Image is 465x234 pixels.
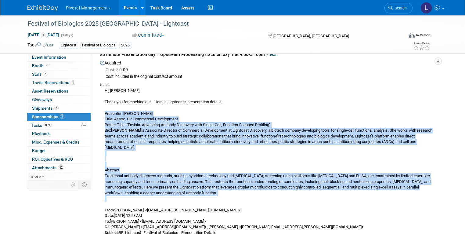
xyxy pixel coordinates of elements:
td: Tags [27,42,53,49]
b: Cc: [105,225,110,229]
a: more [27,172,91,181]
a: Edit [43,43,53,47]
i: Booth reservation complete [46,64,49,67]
span: more [31,174,41,179]
a: Playbook [27,130,91,138]
img: Leslie Pelton [420,2,432,14]
span: Tasks [31,123,52,128]
div: Cost included in the original contract amount [106,74,433,79]
a: Attachments32 [27,164,91,172]
span: Sponsorships [32,114,64,119]
div: Event Format [371,32,430,41]
span: 85% [44,123,52,127]
td: Personalize Event Tab Strip [68,181,78,188]
div: 2025 [119,42,132,49]
span: to [41,32,46,37]
span: Booth [32,63,51,68]
span: ROI, Objectives & ROO [32,157,73,162]
a: Misc. Expenses & Credits [27,138,91,146]
img: Format-Inperson.png [409,33,415,38]
td: Toggle Event Tabs [78,181,91,188]
span: Shipments [32,106,59,111]
b: Date: [105,213,114,218]
b: To: [105,219,110,224]
a: Shipments3 [27,104,91,112]
span: Search [393,6,407,10]
a: Giveaways [27,96,91,104]
span: 3 [60,114,64,119]
div: Lightcast [59,42,78,49]
span: [DATE] [DATE] [27,32,59,38]
span: 2 [43,72,47,76]
span: 3 [54,106,59,110]
a: Budget [27,147,91,155]
span: Staff [32,72,47,77]
span: Travel Reservations [32,80,75,85]
a: Event Information [27,53,91,61]
a: Edit [266,52,276,57]
div: 20 minute Presentation day 1 Upstream Processing track on day 1 at 4:50-5:10pm [100,51,433,59]
span: Giveaways [32,97,52,102]
span: 1 [71,80,75,85]
span: Playbook [32,131,50,136]
div: In-Person [416,33,430,38]
span: Event Information [32,55,66,60]
a: ROI, Objectives & ROO [27,155,91,163]
span: Asset Reservations [32,89,68,93]
b: From: [105,208,115,212]
div: Festival of Biologics 2025 [GEOGRAPHIC_DATA] - Lightcast [26,18,396,29]
a: Search [384,3,413,13]
span: Misc. Expenses & Credits [32,140,80,144]
span: Budget [32,148,46,153]
a: Asset Reservations [27,87,91,95]
div: Event Rating [413,42,430,45]
span: Cost: $ [106,67,119,72]
a: Booth [27,62,91,70]
span: (3 days) [60,33,73,37]
span: [GEOGRAPHIC_DATA], [GEOGRAPHIC_DATA] [273,34,349,38]
a: Staff2 [27,70,91,79]
a: Travel Reservations1 [27,79,91,87]
b: [PERSON_NAME] [111,128,141,133]
a: Tasks85% [27,121,91,130]
div: Notes: [100,82,433,87]
span: Attachments [32,165,64,170]
span: 0.00 [106,67,130,72]
button: Committed [130,32,167,38]
span: 32 [58,165,64,170]
a: Sponsorships3 [27,113,91,121]
img: ExhibitDay [27,5,58,11]
div: Festival of Biologics [80,42,117,49]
